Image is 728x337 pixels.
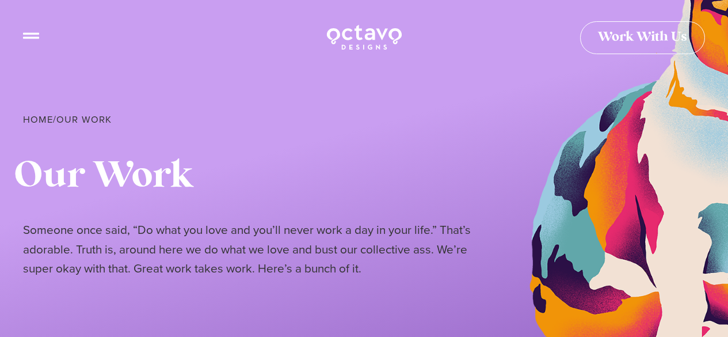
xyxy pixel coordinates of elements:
a: Home [23,112,53,127]
span: / [23,112,112,127]
p: Someone once said, “Do what you love and you’ll never work a day in your life.” That’s adorable. ... [23,221,472,278]
span: Our Work [56,112,112,127]
h1: Our Work [14,154,705,198]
